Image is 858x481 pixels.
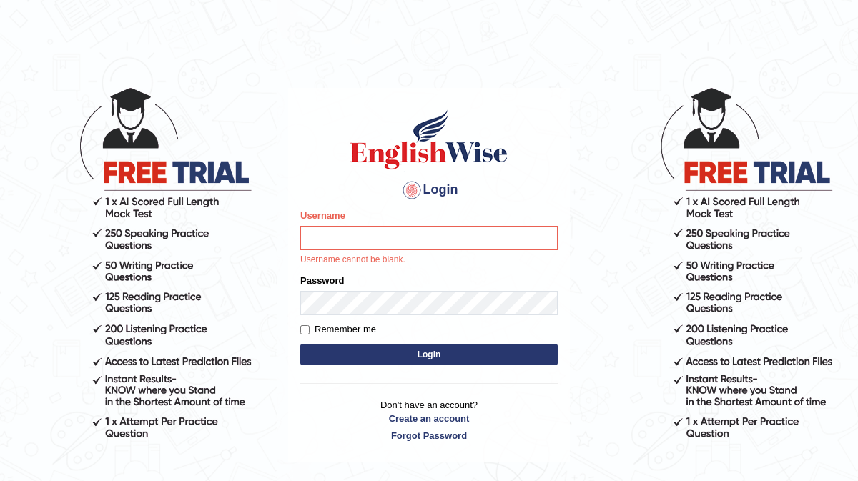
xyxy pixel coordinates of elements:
label: Username [300,209,345,222]
label: Remember me [300,322,376,337]
a: Forgot Password [300,429,558,442]
p: Username cannot be blank. [300,254,558,267]
p: Don't have an account? [300,398,558,442]
a: Create an account [300,412,558,425]
button: Login [300,344,558,365]
input: Remember me [300,325,310,334]
label: Password [300,274,344,287]
img: Logo of English Wise sign in for intelligent practice with AI [347,107,511,172]
h4: Login [300,179,558,202]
